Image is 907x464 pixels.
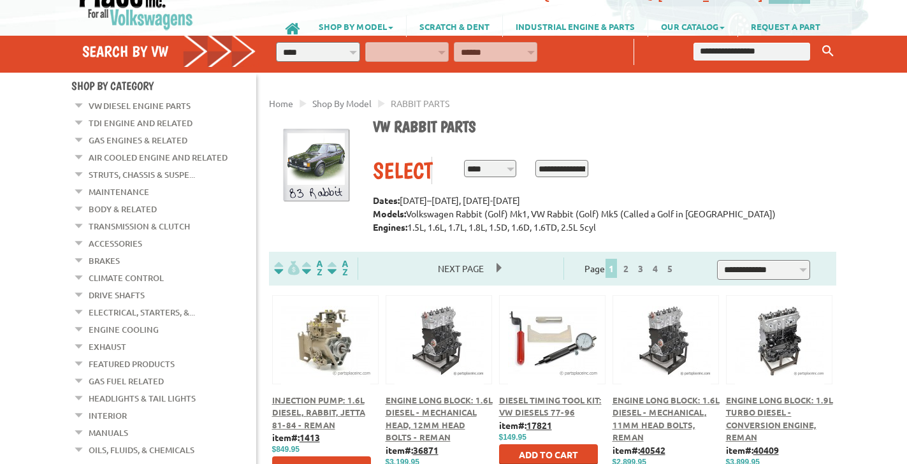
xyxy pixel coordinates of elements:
a: Gas Engines & Related [89,132,187,149]
span: 1 [606,259,617,278]
a: Drive Shafts [89,287,145,303]
strong: Dates: [373,194,400,206]
a: Manuals [89,424,128,441]
b: item#: [613,444,665,456]
span: RABBIT PARTS [391,98,449,109]
strong: Models: [373,208,406,219]
a: Engine Long Block: 1.6L Diesel - Mechanical, 11mm Head Bolts, Reman [613,395,720,443]
a: OUR CATALOG [648,15,737,37]
a: Next Page [425,263,497,274]
a: Injection Pump: 1.6L Diesel, Rabbit, Jetta 81-84 - Reman [272,395,365,430]
div: Select [373,157,432,184]
a: SHOP BY MODEL [306,15,406,37]
a: Headlights & Tail Lights [89,390,196,407]
a: INDUSTRIAL ENGINE & PARTS [503,15,648,37]
a: 5 [664,263,676,274]
a: Transmission & Clutch [89,218,190,235]
u: 1413 [300,431,320,443]
u: 40409 [753,444,779,456]
a: SCRATCH & DENT [407,15,502,37]
a: Home [269,98,293,109]
a: Maintenance [89,184,149,200]
a: Brakes [89,252,120,269]
u: 17821 [526,419,552,431]
a: Diesel Timing Tool Kit: VW Diesels 77-96 [499,395,602,418]
u: 36871 [413,444,439,456]
a: Accessories [89,235,142,252]
a: 3 [635,263,646,274]
u: 40542 [640,444,665,456]
a: Climate Control [89,270,164,286]
img: Rabbit [279,128,354,203]
a: Struts, Chassis & Suspe... [89,166,195,183]
a: TDI Engine and Related [89,115,192,131]
a: REQUEST A PART [738,15,833,37]
a: Engine Cooling [89,321,159,338]
a: 2 [620,263,632,274]
b: item#: [272,431,320,443]
span: Add to Cart [519,449,578,460]
a: Electrical, Starters, &... [89,304,195,321]
a: 4 [649,263,661,274]
a: Interior [89,407,127,424]
strong: Engines: [373,221,407,233]
b: item#: [386,444,439,456]
img: Sort by Sales Rank [325,261,351,275]
span: Next Page [425,259,497,278]
img: Sort by Headline [300,261,325,275]
button: Keyword Search [818,41,838,62]
a: Oils, Fluids, & Chemicals [89,442,194,458]
a: Engine Long Block: 1.6L Diesel - Mechanical Head, 12mm Head Bolts - Reman [386,395,493,443]
a: Shop By Model [312,98,372,109]
a: Air Cooled Engine and Related [89,149,228,166]
p: [DATE]–[DATE], [DATE]-[DATE] Volkswagen Rabbit (Golf) Mk1, VW Rabbit (Golf) Mk5 (Called a Golf in... [373,194,827,234]
span: $849.95 [272,445,300,454]
b: item#: [499,419,552,431]
h4: Shop By Category [71,79,256,92]
span: $149.95 [499,433,526,442]
h4: Search by VW [82,42,257,61]
a: Featured Products [89,356,175,372]
h1: VW Rabbit parts [373,117,827,138]
a: Gas Fuel Related [89,373,164,389]
a: Body & Related [89,201,157,217]
b: item#: [726,444,779,456]
a: VW Diesel Engine Parts [89,98,191,114]
img: filterpricelow.svg [274,261,300,275]
div: Page [563,257,697,280]
a: Engine Long Block: 1.9L Turbo Diesel - Conversion Engine, Reman [726,395,833,443]
a: Exhaust [89,338,126,355]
